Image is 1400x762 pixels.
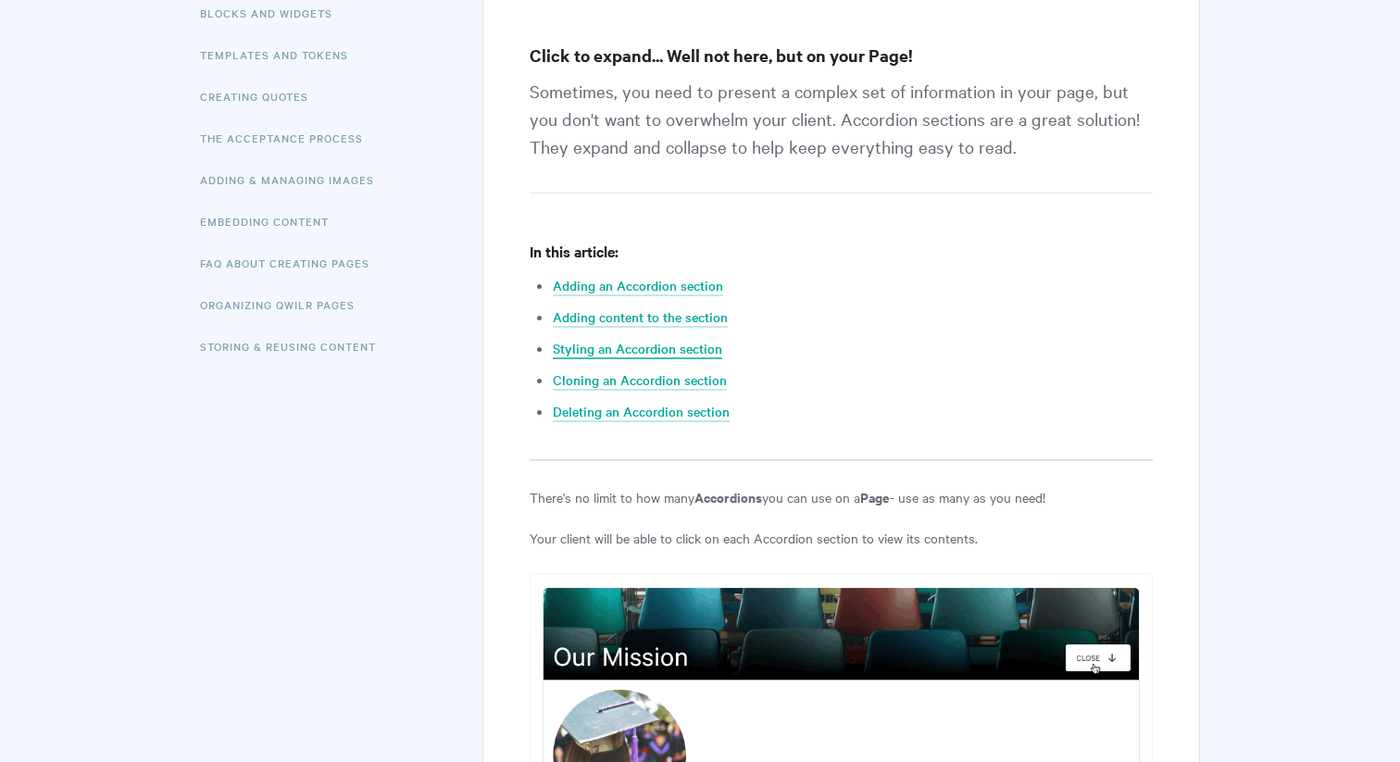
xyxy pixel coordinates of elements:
a: Adding & Managing Images [200,161,388,198]
strong: In this article: [530,241,619,261]
a: Creating Quotes [200,78,322,115]
a: Adding content to the section [553,307,728,328]
strong: Accordions [694,487,762,506]
a: The Acceptance Process [200,119,377,156]
p: Your client will be able to click on each Accordion section to view its contents. [530,527,1153,549]
a: Embedding Content [200,203,343,240]
a: Storing & Reusing Content [200,328,390,365]
a: Templates and Tokens [200,36,362,73]
strong: Page [860,487,890,506]
h3: Click to expand... Well not here, but on your Page! [530,43,1153,69]
a: FAQ About Creating Pages [200,244,383,281]
p: Sometimes, you need to present a complex set of information in your page, but you don't want to o... [530,77,1153,194]
a: Deleting an Accordion section [553,402,730,422]
a: Cloning an Accordion section [553,370,727,391]
a: Adding an Accordion section [553,276,723,296]
a: Styling an Accordion section [553,339,722,359]
p: There's no limit to how many you can use on a - use as many as you need! [530,486,1153,508]
a: Organizing Qwilr Pages [200,286,369,323]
